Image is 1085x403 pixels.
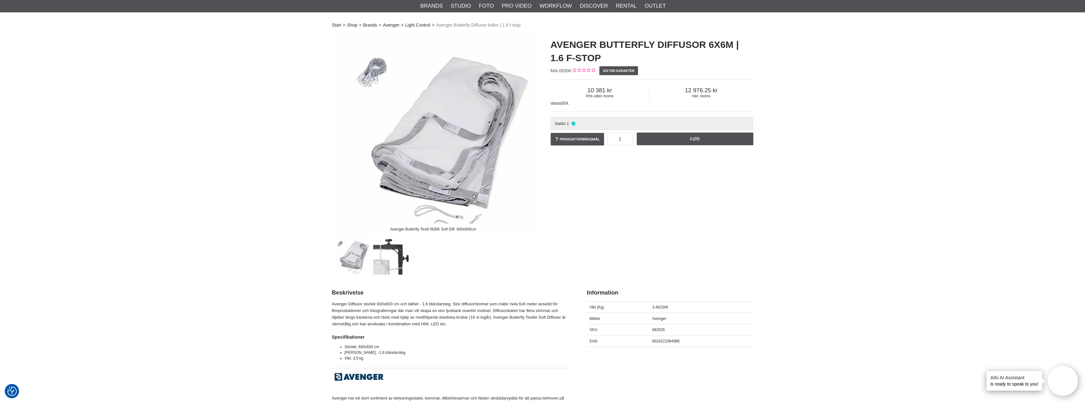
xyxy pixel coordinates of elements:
[590,316,600,321] span: Märke
[7,387,17,396] img: Revisit consent button
[587,289,753,297] h2: Information
[590,305,604,309] span: Vikt (Kg)
[652,305,668,309] span: 3.492349
[637,133,753,145] a: Køb
[555,121,565,126] span: Saldo
[990,374,1038,381] h4: Aifo AI Assistant
[652,339,680,343] span: 8024221084986
[571,68,595,74] div: Kundebed&#248;mmelse: 0
[432,22,434,29] span: >
[345,350,571,355] li: [PERSON_NAME]: -1,6 bländarsteg
[385,224,482,235] div: Avenger Butterfly Textil I930K Soft Diff. 600x600cm
[479,2,494,10] a: Foto
[986,371,1042,391] div: is ready to speak to you!
[436,22,520,29] span: Avenger Butterfly Diffusor 6x6m | 1.6 f-stop
[343,22,345,29] span: >
[332,334,571,340] h4: Specifikationer
[502,2,532,10] a: Pro Video
[332,301,571,327] p: Avenger Diffusor storlek 600x600 cm och täthet - 1,6 bländarsteg. Stor diffusorhimmel som mäter h...
[649,87,753,94] span: 12 976.25
[332,365,571,389] img: Avenger - About
[590,328,597,332] span: SKU
[645,2,666,10] a: Outlet
[561,101,569,106] span: SEK
[539,2,572,10] a: Workflow
[616,2,637,10] a: Rental
[652,316,666,321] span: Avenger
[652,328,665,332] span: 682626
[551,133,604,146] a: Produktspørgsmål
[359,22,361,29] span: >
[599,66,638,75] a: Giv din karakter
[451,2,471,10] a: Studio
[580,2,608,10] a: Discover
[332,289,571,297] h2: Beskrivelse
[405,22,430,29] a: Light Control
[379,22,381,29] span: >
[401,22,404,29] span: >
[571,121,576,126] i: På lager
[420,2,443,10] a: Brands
[551,94,649,98] span: Pris uden moms
[332,22,341,29] a: Start
[345,355,571,361] li: Vikt: 3,5 kg
[363,22,377,29] a: Brands
[567,121,569,126] span: 1
[7,386,17,397] button: Samtykkepræferencer
[649,94,753,98] span: Inkl. moms
[383,22,399,29] a: Avenger
[551,38,753,65] h1: Avenger Butterfly Diffusor 6x6m | 1.6 f-stop
[345,344,571,350] li: Storlek: 600x600 cm
[551,101,561,106] span: Valuta
[347,22,357,29] a: Shop
[373,236,412,275] img: Montering mot ram (ram ingår ej)
[332,32,535,235] img: Avenger Butterfly Textil I930K Soft Diff. 600x600cm
[332,236,371,275] img: Avenger Butterfly Textil I930K Soft Diff. 600x600cm
[551,68,572,73] span: MA-I930K
[551,87,649,94] span: 10 381
[590,339,597,343] span: EAN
